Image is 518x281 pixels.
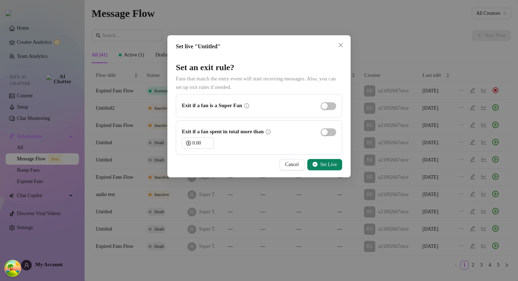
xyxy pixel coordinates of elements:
[279,159,304,170] button: Cancel
[335,39,346,51] button: Close
[335,42,346,48] span: Close
[182,103,242,108] strong: Exit if a fan is a Super Fan
[320,162,337,167] span: Set Live
[266,129,271,134] span: info-circle
[182,129,264,134] strong: Exit if a fan spent in total more than
[338,42,344,48] span: close
[176,76,336,90] span: Fans that match the entry event will start receiving messages. Also, you can set up exit rules if...
[6,261,20,275] button: Open Tanstack query devtools
[285,162,299,167] span: Cancel
[176,62,342,73] h3: Set an exit rule?
[176,42,342,51] div: Set live "Untitled"
[244,103,249,108] span: info-circle
[307,159,342,170] button: Set Live
[313,162,317,167] span: play-circle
